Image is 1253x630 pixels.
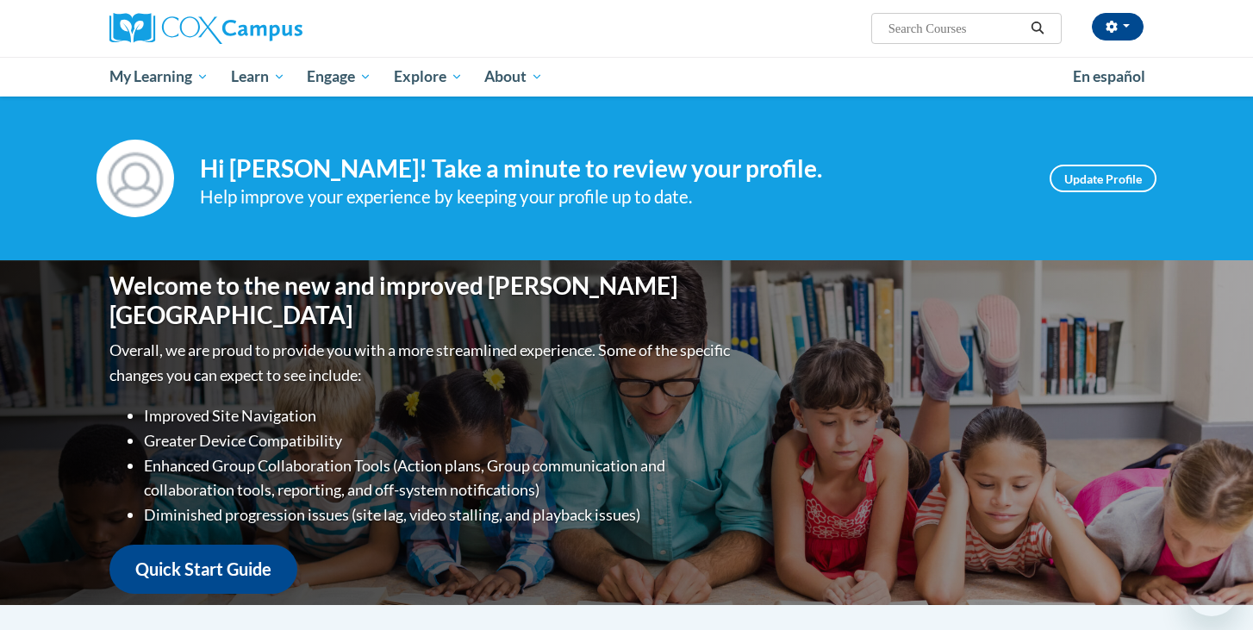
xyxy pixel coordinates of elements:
[109,13,437,44] a: Cox Campus
[1184,561,1239,616] iframe: Button to launch messaging window
[144,428,734,453] li: Greater Device Compatibility
[296,57,383,97] a: Engage
[1025,18,1050,39] button: Search
[144,403,734,428] li: Improved Site Navigation
[109,338,734,388] p: Overall, we are proud to provide you with a more streamlined experience. Some of the specific cha...
[98,57,220,97] a: My Learning
[1073,67,1145,85] span: En español
[394,66,463,87] span: Explore
[97,140,174,217] img: Profile Image
[474,57,555,97] a: About
[144,502,734,527] li: Diminished progression issues (site lag, video stalling, and playback issues)
[200,154,1024,184] h4: Hi [PERSON_NAME]! Take a minute to review your profile.
[307,66,371,87] span: Engage
[220,57,296,97] a: Learn
[109,13,302,44] img: Cox Campus
[109,66,209,87] span: My Learning
[887,18,1025,39] input: Search Courses
[1092,13,1144,41] button: Account Settings
[200,183,1024,211] div: Help improve your experience by keeping your profile up to date.
[109,271,734,329] h1: Welcome to the new and improved [PERSON_NAME][GEOGRAPHIC_DATA]
[144,453,734,503] li: Enhanced Group Collaboration Tools (Action plans, Group communication and collaboration tools, re...
[109,545,297,594] a: Quick Start Guide
[484,66,543,87] span: About
[383,57,474,97] a: Explore
[1050,165,1156,192] a: Update Profile
[231,66,285,87] span: Learn
[84,57,1169,97] div: Main menu
[1062,59,1156,95] a: En español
